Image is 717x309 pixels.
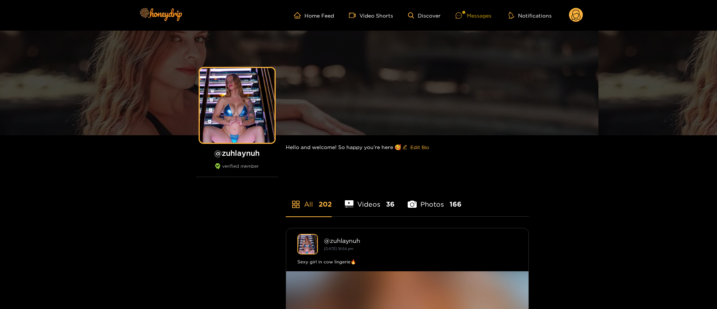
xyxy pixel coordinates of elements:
span: 36 [386,200,395,209]
span: appstore [291,200,300,209]
div: Hello and welcome! So happy you’re here 🥰 [286,135,529,159]
li: All [286,183,332,216]
small: [DATE] 18:54 pm [324,247,353,251]
h1: @ zuhlaynuh [196,148,278,158]
a: Video Shorts [349,12,393,19]
img: zuhlaynuh [297,234,318,254]
span: home [294,12,304,19]
button: Notifications [506,12,554,19]
li: Photos [408,183,462,216]
span: 166 [450,200,462,209]
a: Discover [408,12,441,19]
a: Home Feed [294,12,334,19]
span: edit [402,145,407,150]
div: Sexy girl in cow lingerie🔥 [297,258,517,266]
div: verified member [196,163,278,177]
button: editEdit Bio [401,141,430,153]
span: Edit Bio [410,143,429,151]
span: video-camera [349,12,359,19]
span: 202 [319,200,332,209]
div: @ zuhlaynuh [324,237,517,244]
li: Videos [345,183,395,216]
div: Messages [456,11,491,20]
